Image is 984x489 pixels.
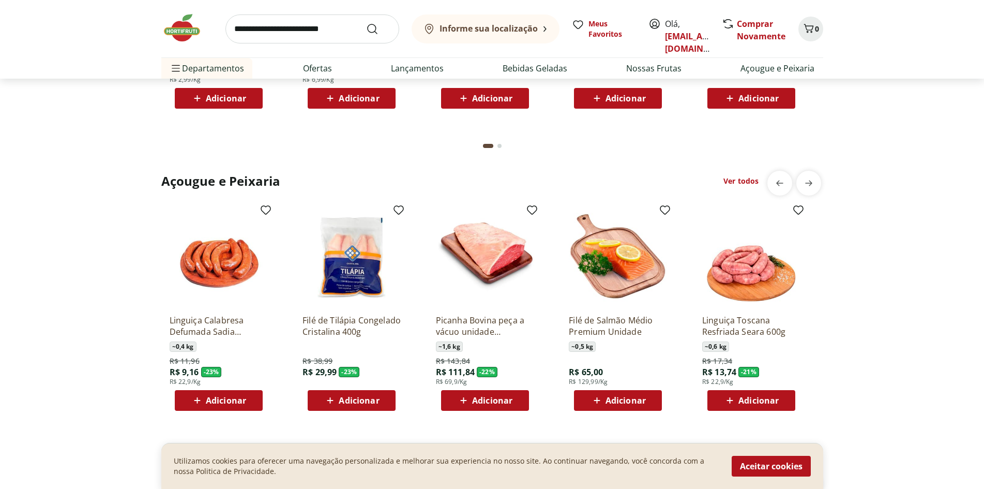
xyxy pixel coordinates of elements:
[702,356,732,366] span: R$ 17,34
[170,315,268,337] a: Linguiça Calabresa Defumada Sadia Perdigão
[732,456,811,477] button: Aceitar cookies
[302,366,337,378] span: R$ 29,99
[206,396,246,405] span: Adicionar
[436,315,534,337] a: Picanha Bovina peça a vácuo unidade aproximadamente 1,6kg
[170,378,201,386] span: R$ 22,9/Kg
[161,173,281,189] h2: Açougue e Peixaria
[738,94,779,102] span: Adicionar
[339,367,359,377] span: - 23 %
[702,366,736,378] span: R$ 13,74
[767,171,792,196] button: previous
[665,31,737,54] a: [EMAIL_ADDRESS][DOMAIN_NAME]
[477,367,497,377] span: - 22 %
[569,342,596,352] span: ~ 0,5 kg
[436,208,534,306] img: Picanha Bovina peça a vácuo unidade aproximadamente 1,6kg
[339,396,379,405] span: Adicionar
[495,436,504,461] button: Go to page 2 from fs-carousel
[170,56,182,81] button: Menu
[569,366,603,378] span: R$ 65,00
[302,76,334,84] span: R$ 6,99/Kg
[436,366,475,378] span: R$ 111,84
[702,378,734,386] span: R$ 22,9/Kg
[737,18,785,42] a: Comprar Novamente
[436,356,470,366] span: R$ 143,84
[572,19,636,39] a: Meus Favoritos
[339,94,379,102] span: Adicionar
[170,356,200,366] span: R$ 11,96
[308,390,396,411] button: Adicionar
[574,390,662,411] button: Adicionar
[436,378,467,386] span: R$ 69,9/Kg
[605,396,646,405] span: Adicionar
[702,315,800,337] a: Linguiça Toscana Resfriada Seara 600g
[206,94,246,102] span: Adicionar
[740,62,814,75] a: Açougue e Peixaria
[569,208,667,306] img: Filé de Salmão Médio Premium Unidade
[441,390,529,411] button: Adicionar
[174,456,719,477] p: Utilizamos cookies para oferecer uma navegação personalizada e melhorar sua experiencia no nosso ...
[738,367,759,377] span: - 21 %
[366,23,391,35] button: Submit Search
[302,315,401,337] a: Filé de Tilápia Congelado Cristalina 400g
[796,171,821,196] button: next
[175,390,263,411] button: Adicionar
[472,396,512,405] span: Adicionar
[723,176,759,186] a: Ver todos
[441,88,529,109] button: Adicionar
[302,356,332,366] span: R$ 38,99
[225,14,399,43] input: search
[201,367,222,377] span: - 23 %
[440,23,538,34] b: Informe sua localização
[495,134,504,158] button: Go to page 2 from fs-carousel
[574,88,662,109] button: Adicionar
[569,378,608,386] span: R$ 129,99/Kg
[472,94,512,102] span: Adicionar
[308,88,396,109] button: Adicionar
[302,208,401,306] img: Filé de Tilápia Congelado Cristalina 400g
[738,396,779,405] span: Adicionar
[503,62,567,75] a: Bebidas Geladas
[170,342,196,352] span: ~ 0,4 kg
[815,24,819,34] span: 0
[481,134,495,158] button: Current page from fs-carousel
[626,62,682,75] a: Nossas Frutas
[412,14,559,43] button: Informe sua localização
[170,208,268,306] img: Linguiça Calabresa Defumada Sadia Perdigão
[303,62,332,75] a: Ofertas
[175,88,263,109] button: Adicionar
[605,94,646,102] span: Adicionar
[161,12,213,43] img: Hortifruti
[391,62,444,75] a: Lançamentos
[588,19,636,39] span: Meus Favoritos
[481,436,495,461] button: Current page from fs-carousel
[707,88,795,109] button: Adicionar
[170,56,244,81] span: Departamentos
[702,208,800,306] img: Linguiça Toscana Resfriada Seara 600g
[798,17,823,41] button: Carrinho
[170,366,199,378] span: R$ 9,16
[702,342,729,352] span: ~ 0,6 kg
[665,18,711,55] span: Olá,
[569,315,667,337] a: Filé de Salmão Médio Premium Unidade
[707,390,795,411] button: Adicionar
[436,342,463,352] span: ~ 1,6 kg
